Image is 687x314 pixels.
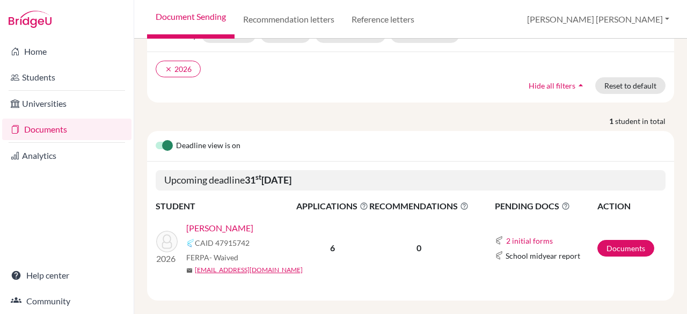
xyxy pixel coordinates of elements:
p: 2026 [156,252,178,265]
p: 0 [369,242,469,254]
span: FERPA [186,252,238,263]
a: Community [2,290,131,312]
h5: Upcoming deadline [156,170,666,191]
th: STUDENT [156,199,296,213]
img: Common App logo [186,239,195,247]
img: Bridge-U [9,11,52,28]
button: [PERSON_NAME] [PERSON_NAME] [522,9,674,30]
sup: st [255,173,261,181]
button: Reset to default [595,77,666,94]
span: Deadline view is on [176,140,240,152]
img: Common App logo [495,251,503,260]
span: Filter by [166,30,197,40]
strong: 1 [609,115,615,127]
span: student in total [615,115,674,127]
a: Documents [2,119,131,140]
b: 31 [DATE] [245,174,291,186]
i: clear [165,65,172,73]
span: PENDING DOCS [495,200,596,213]
span: Hide all filters [529,81,575,90]
b: 6 [330,243,335,253]
span: mail [186,267,193,274]
button: clear2026 [156,61,201,77]
i: arrow_drop_up [575,80,586,91]
button: 2 initial forms [506,235,553,247]
th: ACTION [597,199,666,213]
a: Students [2,67,131,88]
img: Common App logo [495,236,503,245]
a: [PERSON_NAME] [186,222,253,235]
span: School midyear report [506,250,580,261]
span: APPLICATIONS [296,200,368,213]
span: - Waived [209,253,238,262]
a: Home [2,41,131,62]
span: RECOMMENDATIONS [369,200,469,213]
span: CAID 47915742 [195,237,250,249]
a: Documents [597,240,654,257]
button: Hide all filtersarrow_drop_up [520,77,595,94]
a: [EMAIL_ADDRESS][DOMAIN_NAME] [195,265,303,275]
img: Salimbene, Ennio [156,231,178,252]
a: Help center [2,265,131,286]
a: Analytics [2,145,131,166]
a: Universities [2,93,131,114]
